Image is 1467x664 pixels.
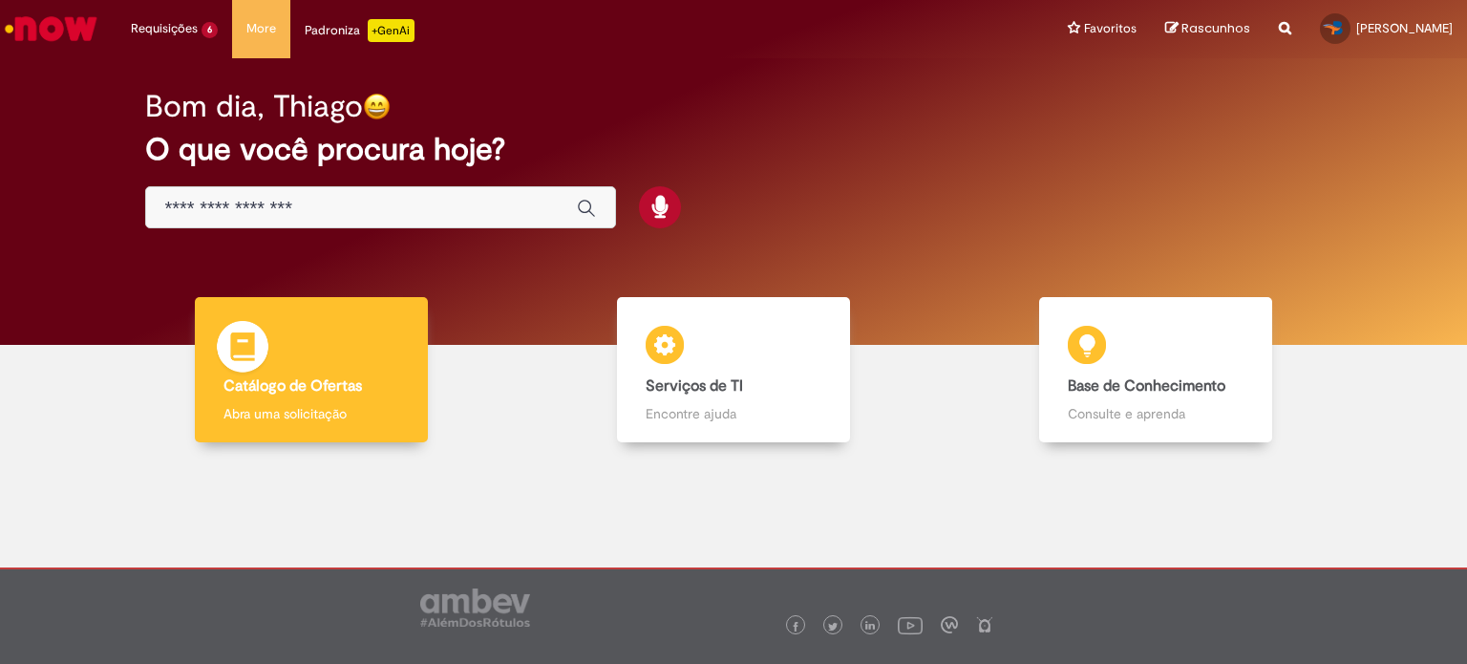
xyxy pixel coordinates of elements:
img: logo_footer_ambev_rotulo_gray.png [420,589,530,627]
span: Rascunhos [1181,19,1250,37]
span: More [246,19,276,38]
img: logo_footer_twitter.png [828,622,838,632]
div: Padroniza [305,19,415,42]
span: 6 [202,22,218,38]
h2: O que você procura hoje? [145,133,1323,166]
p: +GenAi [368,19,415,42]
b: Catálogo de Ofertas [223,376,362,396]
img: logo_footer_youtube.png [898,612,923,637]
span: [PERSON_NAME] [1356,20,1453,36]
img: logo_footer_linkedin.png [865,621,875,632]
p: Abra uma solicitação [223,404,398,423]
b: Base de Conhecimento [1068,376,1225,396]
img: logo_footer_workplace.png [941,616,958,633]
a: Catálogo de Ofertas Abra uma solicitação [100,297,522,443]
img: logo_footer_facebook.png [791,622,800,632]
a: Serviços de TI Encontre ajuda [522,297,945,443]
img: logo_footer_naosei.png [976,616,993,633]
img: ServiceNow [2,10,100,48]
a: Base de Conhecimento Consulte e aprenda [945,297,1367,443]
span: Favoritos [1084,19,1137,38]
b: Serviços de TI [646,376,743,396]
p: Encontre ajuda [646,404,820,423]
img: happy-face.png [363,93,391,120]
h2: Bom dia, Thiago [145,90,363,123]
p: Consulte e aprenda [1068,404,1243,423]
a: Rascunhos [1165,20,1250,38]
span: Requisições [131,19,198,38]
